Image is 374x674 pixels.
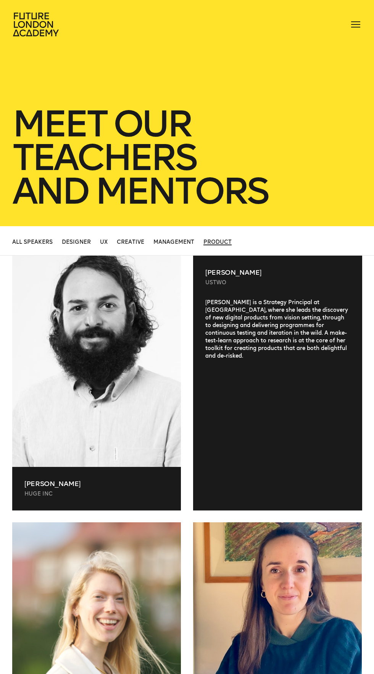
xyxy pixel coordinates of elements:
p: [PERSON_NAME] [24,479,169,488]
h1: Meet Our teachers and mentors [12,107,362,208]
span: ALL SPEAKERS [12,239,53,245]
p: Huge Inc [24,490,169,498]
span: Product [203,239,232,245]
p: ustwo [205,279,350,287]
div: [PERSON_NAME] is a Strategy Principal at [GEOGRAPHIC_DATA], where she leads the discovery of new ... [193,299,362,498]
span: Management [153,239,194,245]
span: UX [100,239,108,245]
span: Creative [117,239,144,245]
p: [PERSON_NAME] [205,268,350,277]
span: Designer [62,239,91,245]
